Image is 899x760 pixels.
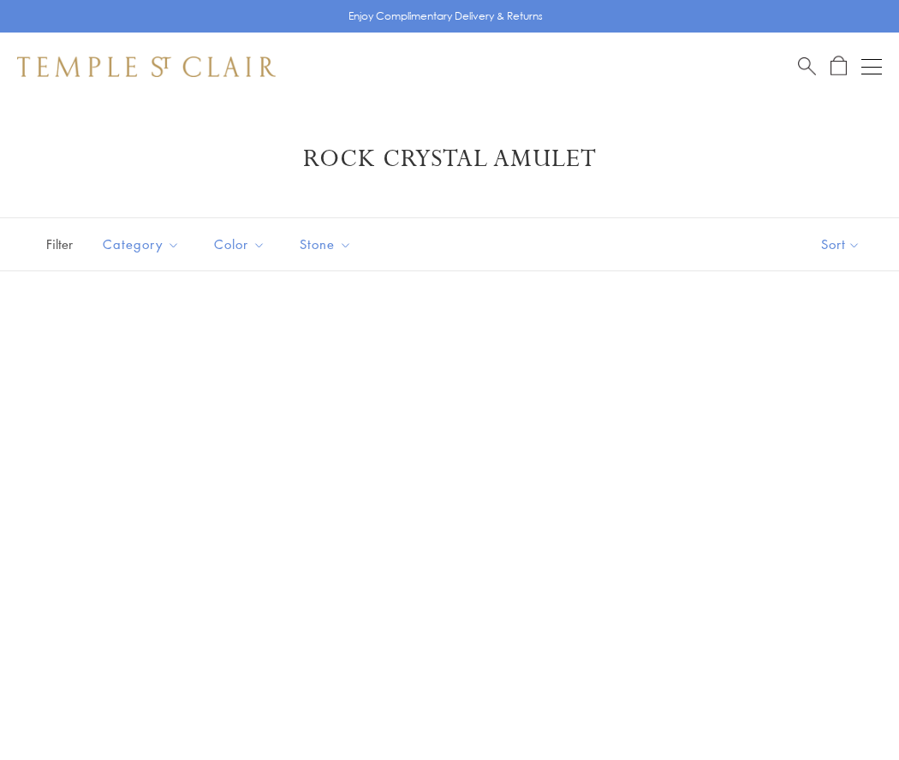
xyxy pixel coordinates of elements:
[861,56,882,77] button: Open navigation
[43,144,856,175] h1: Rock Crystal Amulet
[348,8,543,25] p: Enjoy Complimentary Delivery & Returns
[201,225,278,264] button: Color
[798,56,816,77] a: Search
[90,225,193,264] button: Category
[17,56,276,77] img: Temple St. Clair
[94,234,193,255] span: Category
[831,56,847,77] a: Open Shopping Bag
[287,225,365,264] button: Stone
[291,234,365,255] span: Stone
[783,218,899,270] button: Show sort by
[205,234,278,255] span: Color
